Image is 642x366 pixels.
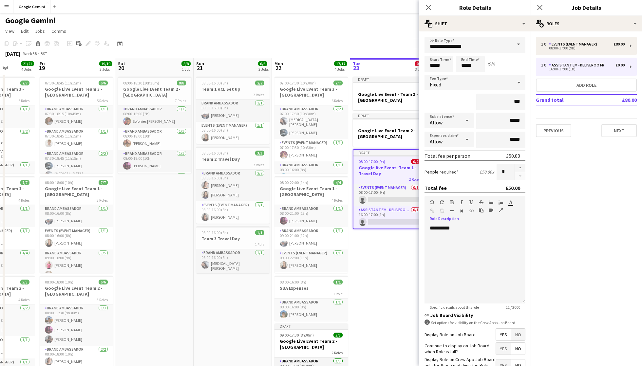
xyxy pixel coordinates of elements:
[40,105,113,128] app-card-role: Brand Ambassador1/107:30-18:15 (10h45m)[PERSON_NAME]
[40,176,113,273] app-job-card: 08:00-18:00 (10h)7/7Google Live Event Team 1 - [GEOGRAPHIC_DATA]3 RolesBrand Ambassador1/108:00-1...
[459,208,464,213] button: Clear Formatting
[5,16,56,26] h1: Google Gemini
[255,242,264,247] span: 1 Role
[5,50,20,57] div: [DATE]
[40,285,113,297] h3: Google Live Event Team 2 - [GEOGRAPHIC_DATA]
[449,208,454,213] button: Horizontal Line
[601,95,637,105] td: £80.00
[430,200,434,205] button: Undo
[100,67,112,72] div: 3 Jobs
[274,77,348,174] app-job-card: 07:00-17:30 (10h30m)7/7Google Live Event Team 3 - [GEOGRAPHIC_DATA]6 RolesBrand Ambassador2/207:0...
[331,98,343,103] span: 6 Roles
[39,64,45,72] span: 19
[505,185,520,191] div: £50.00
[175,98,186,103] span: 7 Roles
[51,28,66,34] span: Comms
[549,42,600,46] div: Events (Event Manager)
[425,305,484,310] span: Specific details about this role
[479,200,483,205] button: Strikethrough
[331,198,343,203] span: 4 Roles
[489,200,493,205] button: Unordered List
[123,81,159,85] span: 08:00-18:30 (10h30m)
[253,162,264,167] span: 2 Roles
[5,28,14,34] span: View
[274,86,348,98] h3: Google Live Event Team 3 - [GEOGRAPHIC_DATA]
[536,95,601,105] td: Grand total
[280,81,316,85] span: 07:00-17:30 (10h30m)
[449,200,454,205] button: Bold
[21,61,34,66] span: 21/21
[99,280,108,284] span: 6/6
[541,63,549,67] div: 1 x
[40,227,113,249] app-card-role: Events (Event Manager)1/108:00-16:00 (8h)[PERSON_NAME]
[196,170,270,201] app-card-role: Brand Ambassador2/208:00-16:00 (8h)[PERSON_NAME][PERSON_NAME]
[196,86,270,92] h3: Team 1 KCL Set up
[541,67,625,71] div: 16:00-17:00 (1h)
[353,113,426,147] app-job-card: DraftGoogle Live Event Team 2 -[GEOGRAPHIC_DATA]
[40,86,113,98] h3: Google Live Event Team 3 - [GEOGRAPHIC_DATA]
[274,105,348,139] app-card-role: Brand Ambassador2/207:00-17:30 (10h30m)[MEDICAL_DATA][PERSON_NAME][PERSON_NAME]
[20,280,29,284] span: 5/5
[334,67,347,72] div: 4 Jobs
[425,153,470,159] div: Total fee per person
[430,81,441,88] span: Fixed
[274,139,348,161] app-card-role: Events (Event Manager)1/107:00-17:30 (10h30m)[PERSON_NAME]
[32,27,47,35] a: Jobs
[118,86,191,98] h3: Google Live Event Team 2 - [GEOGRAPHIC_DATA]
[117,64,125,72] span: 20
[195,64,204,72] span: 21
[541,46,625,50] div: 08:00-17:00 (9h)
[40,205,113,227] app-card-role: Brand Ambassador1/108:00-16:00 (8h)[PERSON_NAME]
[196,147,270,224] div: 08:00-16:00 (8h)3/3Team 2 Travel Day2 RolesBrand Ambassador2/208:00-16:00 (8h)[PERSON_NAME][PERSO...
[118,77,191,174] div: 08:00-18:30 (10h30m)8/8Google Live Event Team 2 - [GEOGRAPHIC_DATA]7 RolesBrand Ambassador1/108:0...
[280,333,314,338] span: 09:00-17:30 (8h30m)
[487,61,495,67] div: (9h)
[40,128,113,150] app-card-role: Brand Ambassador1/107:30-18:45 (11h15m)[PERSON_NAME]
[615,63,625,67] div: £0.00
[601,124,637,137] button: Next
[334,61,347,66] span: 17/17
[40,304,113,346] app-card-role: Brand Ambassador3/308:00-17:30 (9h30m)[PERSON_NAME][PERSON_NAME][PERSON_NAME]
[196,236,270,242] h3: Team 3 Travel Day
[430,119,443,126] span: Allow
[196,122,270,144] app-card-role: Events (Event Manager)1/108:00-16:00 (8h)[PERSON_NAME]
[18,198,29,203] span: 4 Roles
[201,151,228,156] span: 08:00-16:00 (8h)
[18,98,29,103] span: 6 Roles
[196,226,270,273] app-job-card: 08:00-16:00 (8h)1/1Team 3 Travel Day1 RoleBrand Ambassador1/108:00-16:00 (8h)[MEDICAL_DATA][PERSO...
[353,184,425,206] app-card-role: Events (Event Manager)0/108:00-17:00 (9h)
[18,27,31,35] a: Edit
[40,61,45,66] span: Fri
[118,128,191,150] app-card-role: Brand Ambassador1/108:00-18:00 (10h)[PERSON_NAME]
[353,77,426,82] div: Draft
[196,61,204,66] span: Sun
[20,81,29,85] span: 7/7
[97,98,108,103] span: 5 Roles
[255,151,264,156] span: 3/3
[541,42,549,46] div: 1 x
[118,172,191,194] app-card-role: Brand Ambassador1/1
[258,67,269,72] div: 3 Jobs
[353,149,426,229] app-job-card: Draft08:00-17:00 (9h)0/2Google live Event -Team 1 - Travel Day2 RolesEvents (Event Manager)0/108:...
[280,180,308,185] span: 08:00-22:00 (14h)
[99,81,108,85] span: 6/6
[22,51,38,56] span: Week 38
[531,3,642,12] h3: Job Details
[500,305,525,310] span: 11 / 2000
[99,61,112,66] span: 19/19
[45,81,81,85] span: 07:30-18:45 (11h15m)
[182,67,190,72] div: 1 Job
[274,176,348,273] div: 08:00-22:00 (14h)4/4Google Live Event Team 1 - [GEOGRAPHIC_DATA]4 RolesBrand Ambassador1/108:00-2...
[40,77,113,174] app-job-card: 07:30-18:45 (11h15m)6/6Google Live Event Team 3 - [GEOGRAPHIC_DATA]5 RolesBrand Ambassador1/107:3...
[425,312,525,318] h3: Job Board Visibility
[353,165,425,176] h3: Google live Event -Team 1 - Travel Day
[536,79,637,92] button: Add role
[353,150,425,155] div: Draft
[274,276,348,321] app-job-card: 08:00-16:00 (8h)1/1SBA Expenses1 RoleBrand Ambassador1/108:00-16:00 (8h)[PERSON_NAME]
[280,280,306,284] span: 08:00-16:00 (8h)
